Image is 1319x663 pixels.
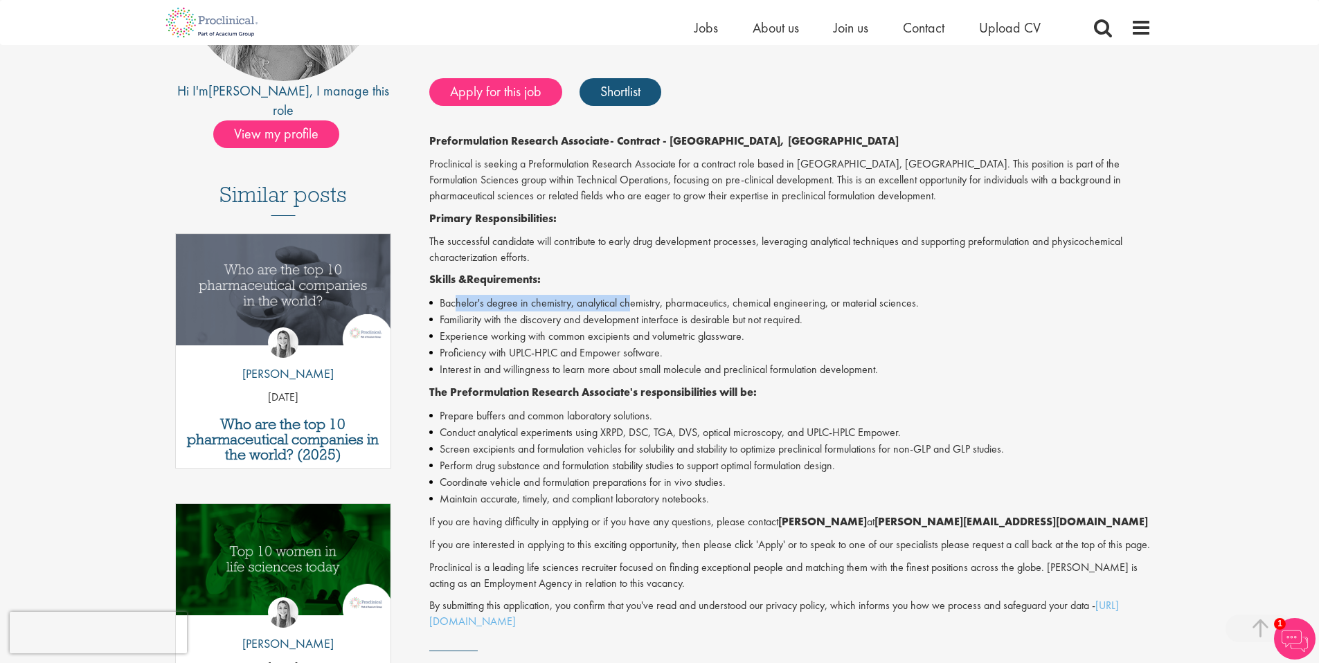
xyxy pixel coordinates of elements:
strong: Requirements: [467,272,541,287]
a: Join us [834,19,868,37]
li: Proficiency with UPLC-HPLC and Empower software. [429,345,1151,361]
h3: Similar posts [219,183,347,216]
span: 66707 [479,32,509,46]
a: Upload CV [979,19,1041,37]
p: If you are having difficulty in applying or if you have any questions, please contact at [429,514,1151,530]
div: Hi I'm , I manage this role [168,81,399,120]
a: View my profile [213,123,353,141]
a: Link to a post [176,504,391,626]
p: If you are interested in applying to this exciting opportunity, then please click 'Apply' or to s... [429,537,1151,553]
a: [PERSON_NAME] [208,82,309,100]
li: Coordinate vehicle and formulation preparations for in vivo studies. [429,474,1151,491]
strong: [PERSON_NAME] [778,514,867,529]
a: Hannah Burke [PERSON_NAME] [232,597,334,660]
strong: Preformulation Research Associate [429,134,610,148]
a: Who are the top 10 pharmaceutical companies in the world? (2025) [183,417,384,462]
a: Jobs [694,19,718,37]
a: About us [753,19,799,37]
li: Prepare buffers and common laboratory solutions. [429,408,1151,424]
li: Screen excipients and formulation vehicles for solubility and stability to optimize preclinical f... [429,441,1151,457]
p: Proclinical is a leading life sciences recruiter focused on finding exceptional people and matchi... [429,560,1151,592]
img: Hannah Burke [268,327,298,358]
p: The successful candidate will contribute to early drug development processes, leveraging analytic... [429,234,1151,266]
a: Apply for this job [429,78,562,106]
span: 1 [1274,618,1286,630]
iframe: reCAPTCHA [10,612,187,653]
li: Interest in and willingness to learn more about small molecule and preclinical formulation develo... [429,361,1151,378]
a: Hannah Burke [PERSON_NAME] [232,327,334,390]
li: Maintain accurate, timely, and compliant laboratory notebooks. [429,491,1151,507]
li: Conduct analytical experiments using XRPD, DSC, TGA, DVS, optical microscopy, and UPLC-HPLC Empower. [429,424,1151,441]
img: Hannah Burke [268,597,298,628]
img: Top 10 pharmaceutical companies in the world 2025 [176,234,391,345]
div: Job description [429,134,1151,630]
a: Contact [903,19,944,37]
li: Familiarity with the discovery and development interface is desirable but not required. [429,311,1151,328]
strong: [PERSON_NAME][EMAIL_ADDRESS][DOMAIN_NAME] [874,514,1148,529]
a: Shortlist [580,78,661,106]
p: [PERSON_NAME] [232,365,334,383]
p: [DATE] [176,390,391,406]
p: [PERSON_NAME] [232,635,334,653]
li: Perform drug substance and formulation stability studies to support optimal formulation design. [429,457,1151,474]
img: Chatbot [1274,618,1316,660]
p: Proclinical is seeking a Preformulation Research Associate for a contract role based in [GEOGRAPH... [429,156,1151,204]
strong: The Preformulation Research Associate's responsibilities will be: [429,385,757,399]
p: By submitting this application, you confirm that you've read and understood our privacy policy, w... [429,598,1151,630]
strong: Skills & [429,272,467,287]
a: [URL][DOMAIN_NAME] [429,598,1119,628]
li: Bachelor's degree in chemistry, analytical chemistry, pharmaceutics, chemical engineering, or mat... [429,295,1151,311]
li: Experience working with common excipients and volumetric glassware. [429,328,1151,345]
span: View my profile [213,120,339,148]
strong: - Contract - [GEOGRAPHIC_DATA], [GEOGRAPHIC_DATA] [610,134,899,148]
img: Top 10 women in life sciences today [176,504,391,615]
a: Link to a post [176,234,391,356]
strong: Primary Responsibilities: [429,211,557,226]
